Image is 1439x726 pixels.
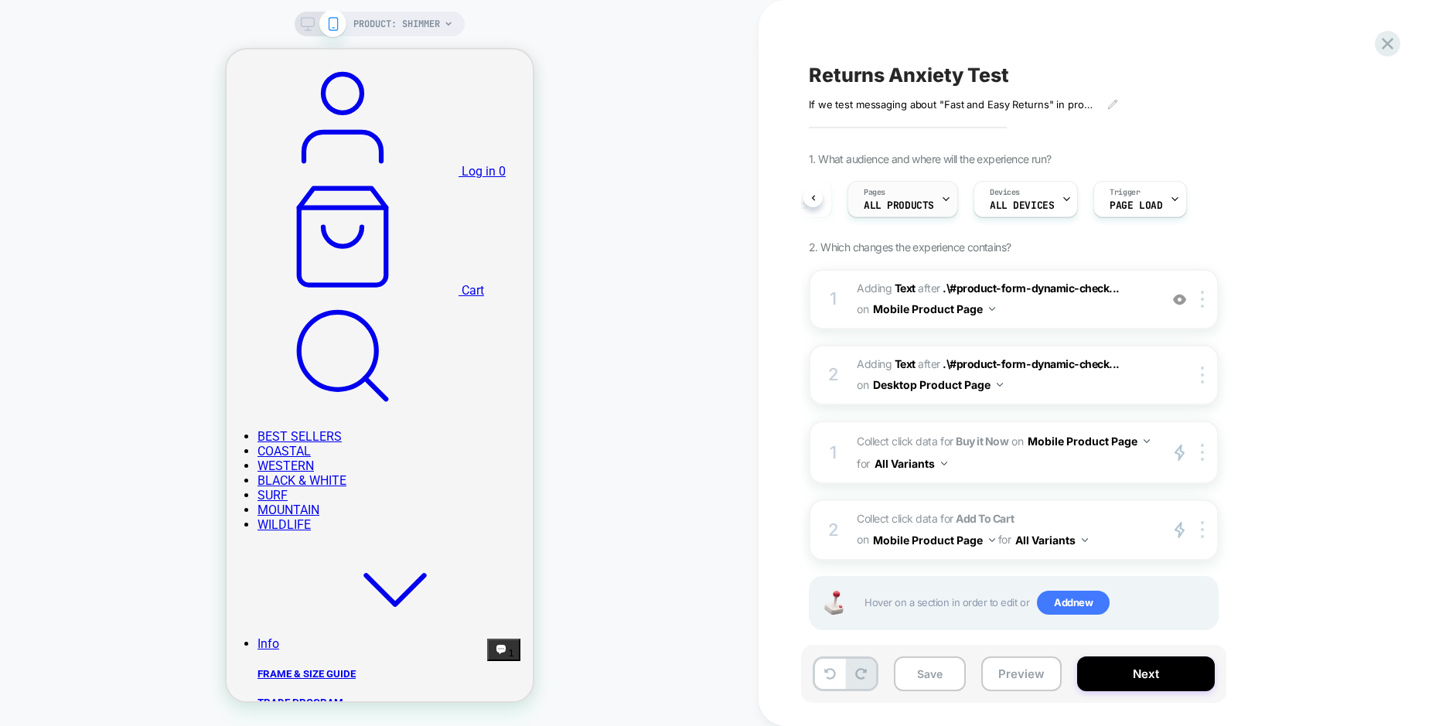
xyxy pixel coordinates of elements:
[31,453,93,468] a: MOUNTAIN
[1201,444,1204,461] img: close
[1201,291,1204,308] img: close
[857,430,1151,475] span: Collect click data for
[31,409,87,424] a: WESTERN
[1110,200,1162,211] span: Page Load
[1015,529,1088,551] button: All Variants
[989,538,995,542] img: down arrow
[941,462,947,465] img: down arrow
[31,394,84,409] a: COASTAL
[31,438,61,453] a: SURF
[818,591,849,615] img: Joystick
[826,515,841,546] div: 2
[235,114,269,129] span: Log in
[235,233,257,248] span: Cart
[997,383,1003,387] img: down arrow
[1037,591,1110,615] span: Add new
[857,509,1151,550] span: Collect click data for
[809,240,1011,254] span: 2. Which changes the experience contains?
[864,187,885,198] span: Pages
[826,438,841,469] div: 1
[261,589,294,639] inbox-online-store-chat: Shopify online store chat
[875,452,947,475] button: All Variants
[857,281,916,295] span: Adding
[956,512,1014,525] strong: Add To Cart
[918,281,940,295] span: AFTER
[826,360,841,390] div: 2
[873,529,995,551] button: Mobile Product Page
[895,281,916,295] b: Text
[864,200,934,211] span: ALL PRODUCTS
[809,63,1009,87] span: Returns Anxiety Test
[353,12,440,36] span: PRODUCT: Shimmer
[873,298,995,320] button: Mobile Product Page
[857,375,868,394] span: on
[272,114,279,129] cart-counter: 0
[31,587,285,602] a: Info
[31,380,115,394] a: BEST SELLERS
[857,454,870,473] span: for
[809,98,1096,111] span: If we test messaging about "Fast and Easy Returns" in proximity to ATC, users will feel reassured...
[894,656,966,691] button: Save
[990,200,1054,211] span: ALL DEVICES
[1011,431,1023,451] span: on
[1173,293,1186,306] img: crossed eye
[873,373,1003,396] button: Desktop Product Page
[981,656,1062,691] button: Preview
[857,357,916,370] span: Adding
[31,468,84,482] a: WILDLIFE
[809,152,1051,165] span: 1. What audience and where will the experience run?
[1201,366,1204,383] img: close
[990,187,1020,198] span: Devices
[943,357,1120,370] span: .\#product-form-dynamic-check...
[31,619,129,630] a: FRAME & SIZE GUIDE
[31,424,120,438] a: BLACK & WHITE
[1110,187,1140,198] span: Trigger
[1144,439,1150,443] img: down arrow
[826,284,841,315] div: 1
[31,647,117,659] a: TRADE PROGRAM
[918,357,940,370] span: AFTER
[1077,656,1215,691] button: Next
[1028,430,1150,452] button: Mobile Product Page
[989,307,995,311] img: down arrow
[1082,538,1088,542] img: down arrow
[857,299,868,319] span: on
[943,281,1120,295] span: .\#product-form-dynamic-check...
[998,530,1011,549] span: for
[956,435,1008,448] strong: Buy it Now
[864,591,1209,615] span: Hover on a section in order to edit or
[895,357,916,370] b: Text
[857,530,868,549] span: on
[1201,521,1204,538] img: close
